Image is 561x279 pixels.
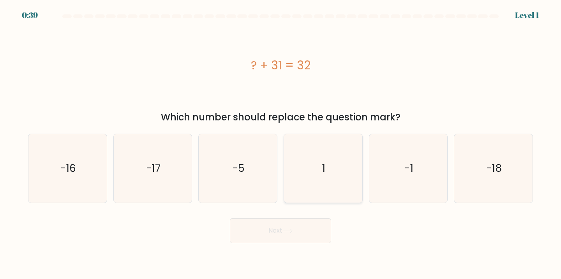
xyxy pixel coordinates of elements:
[60,161,76,175] text: -16
[404,161,413,175] text: -1
[22,9,38,21] div: 0:39
[515,9,539,21] div: Level 1
[28,57,533,74] div: ? + 31 = 32
[146,161,161,175] text: -17
[486,161,502,175] text: -18
[232,161,245,175] text: -5
[230,218,331,243] button: Next
[322,161,325,175] text: 1
[33,110,528,124] div: Which number should replace the question mark?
